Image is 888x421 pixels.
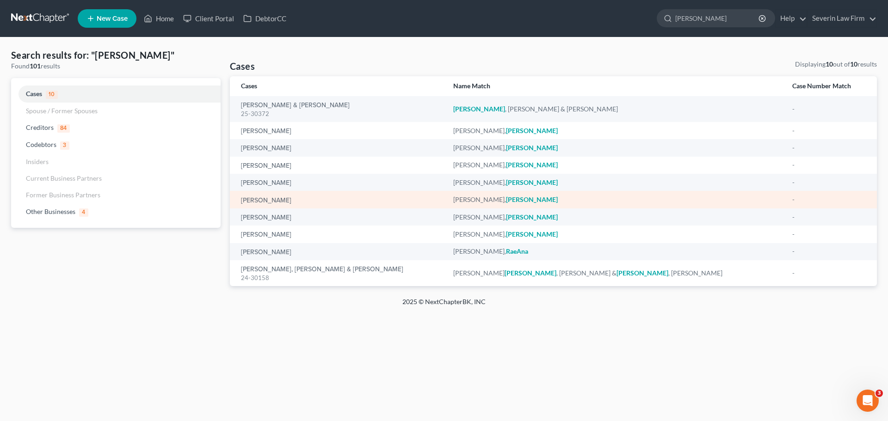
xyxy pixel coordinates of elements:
[241,128,291,134] a: [PERSON_NAME]
[506,178,558,186] em: [PERSON_NAME]
[808,10,876,27] a: Severin Law Firm
[241,110,438,118] div: 25-30372
[11,170,221,187] a: Current Business Partners
[792,143,866,153] div: -
[11,119,221,136] a: Creditors84
[785,76,877,96] th: Case Number Match
[230,76,446,96] th: Cases
[453,126,777,135] div: [PERSON_NAME],
[446,76,785,96] th: Name Match
[241,274,438,282] div: 24-30158
[453,143,777,153] div: [PERSON_NAME],
[506,230,558,238] em: [PERSON_NAME]
[506,144,558,152] em: [PERSON_NAME]
[241,145,291,152] a: [PERSON_NAME]
[11,136,221,153] a: Codebtors3
[11,61,221,71] div: Found results
[30,62,41,70] strong: 101
[26,107,98,115] span: Spouse / Former Spouses
[792,104,866,114] div: -
[241,180,291,186] a: [PERSON_NAME]
[11,203,221,220] a: Other Businesses4
[179,10,239,27] a: Client Portal
[241,214,291,221] a: [PERSON_NAME]
[850,60,857,68] strong: 10
[792,230,866,239] div: -
[26,158,49,165] span: Insiders
[506,161,558,169] em: [PERSON_NAME]
[453,195,777,204] div: [PERSON_NAME],
[241,197,291,204] a: [PERSON_NAME]
[617,269,668,277] em: [PERSON_NAME]
[675,10,760,27] input: Search by name...
[57,124,70,133] span: 84
[453,160,777,170] div: [PERSON_NAME],
[792,126,866,135] div: -
[792,268,866,278] div: -
[795,60,877,69] div: Displaying out of results
[792,247,866,256] div: -
[26,90,42,98] span: Cases
[792,213,866,222] div: -
[506,213,558,221] em: [PERSON_NAME]
[11,153,221,170] a: Insiders
[792,195,866,204] div: -
[506,127,558,134] em: [PERSON_NAME]
[826,60,833,68] strong: 10
[453,230,777,239] div: [PERSON_NAME],
[241,102,350,109] a: [PERSON_NAME] & [PERSON_NAME]
[11,103,221,119] a: Spouse / Former Spouses
[776,10,807,27] a: Help
[453,247,777,256] div: [PERSON_NAME],
[230,60,255,73] h4: Cases
[876,390,883,397] span: 3
[857,390,879,412] iframe: Intercom live chat
[241,266,403,273] a: [PERSON_NAME], [PERSON_NAME] & [PERSON_NAME]
[792,160,866,170] div: -
[453,268,777,278] div: [PERSON_NAME] , [PERSON_NAME] & , [PERSON_NAME]
[139,10,179,27] a: Home
[792,178,866,187] div: -
[46,91,58,99] span: 10
[11,49,221,61] h4: Search results for: "[PERSON_NAME]"
[180,297,708,314] div: 2025 © NextChapterBK, INC
[60,141,69,150] span: 3
[506,247,528,255] em: RaeAna
[505,269,556,277] em: [PERSON_NAME]
[453,104,777,114] div: , [PERSON_NAME] & [PERSON_NAME]
[26,207,75,215] span: Other Businesses
[241,232,291,238] a: [PERSON_NAME]
[97,15,128,22] span: New Case
[506,195,558,203] em: [PERSON_NAME]
[453,105,505,113] em: [PERSON_NAME]
[79,208,88,217] span: 4
[241,249,291,256] a: [PERSON_NAME]
[26,123,54,131] span: Creditors
[453,213,777,222] div: [PERSON_NAME],
[26,191,100,199] span: Former Business Partners
[26,140,56,148] span: Codebtors
[11,85,221,103] a: Cases10
[453,178,777,187] div: [PERSON_NAME],
[241,163,291,169] a: [PERSON_NAME]
[11,187,221,203] a: Former Business Partners
[239,10,291,27] a: DebtorCC
[26,174,102,182] span: Current Business Partners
